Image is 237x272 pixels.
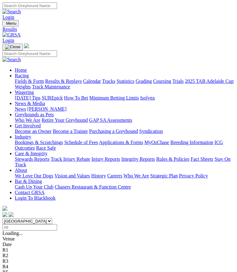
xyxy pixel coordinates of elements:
a: Race Safe [36,145,56,151]
a: Fact Sheets [191,156,213,162]
div: R3 [2,258,235,264]
a: Care & Integrity [15,151,48,156]
div: R1 [2,247,235,253]
div: Venue [2,236,235,242]
a: Tracks [102,79,115,84]
a: Bar & Dining [15,179,42,184]
div: R2 [2,253,235,258]
input: Select date [2,224,57,231]
a: Isolynx [140,95,155,100]
div: Racing [15,79,235,90]
a: Bookings & Scratchings [15,140,63,145]
a: ICG Outcomes [15,140,223,151]
div: Wagering [15,95,235,101]
a: Injury Reports [91,156,120,162]
a: Login [2,38,14,43]
a: Strategic Plan [150,173,178,178]
div: Get Involved [15,129,235,134]
a: How To Bet [64,95,88,100]
img: twitter.svg [9,212,14,217]
a: Purchasing a Greyhound [89,129,138,134]
a: Stewards Reports [15,156,49,162]
a: Home [15,67,27,73]
a: History [91,173,106,178]
a: Industry [15,134,31,139]
a: Coursing [153,79,171,84]
a: [DATE] Tips [15,95,40,100]
a: About [15,168,27,173]
a: Login To Blackbook [15,195,56,201]
a: Trials [172,79,184,84]
a: Who We Are [15,117,40,123]
a: News [15,106,26,112]
button: Toggle navigation [2,44,23,50]
a: Rules & Policies [156,156,189,162]
div: Greyhounds as Pets [15,117,235,123]
a: Careers [107,173,122,178]
a: Contact GRSA [15,190,44,195]
input: Search [2,2,57,9]
a: Who We Are [123,173,149,178]
a: Racing [15,73,29,78]
a: Minimum Betting Limits [89,95,139,100]
a: Applications & Forms [99,140,143,145]
a: [PERSON_NAME] [27,106,66,112]
span: Menu [6,21,16,26]
a: Vision and Values [54,173,90,178]
img: logo-grsa-white.png [24,43,29,48]
a: Stay On Track [15,156,231,167]
a: Greyhounds as Pets [15,112,54,117]
a: Get Involved [15,123,41,128]
a: Retire Your Greyhound [42,117,88,123]
a: 2025 TAB Adelaide Cup [185,79,234,84]
div: About [15,173,235,179]
div: Date [2,242,235,247]
input: Search [2,50,57,57]
a: We Love Our Dogs [15,173,53,178]
div: Bar & Dining [15,184,235,190]
a: Cash Up Your Club [15,184,53,189]
img: Close [5,45,20,49]
div: Care & Integrity [15,156,235,168]
a: News & Media [15,101,45,106]
a: Results & Replays [45,79,82,84]
img: facebook.svg [2,212,7,217]
a: SUREpick [42,95,63,100]
a: Become a Trainer [53,129,88,134]
a: Results [2,27,235,32]
img: GRSA [2,32,21,38]
span: Loading... [2,231,23,236]
a: Integrity Reports [121,156,155,162]
button: Toggle navigation [2,20,19,27]
div: R4 [2,264,235,270]
a: Login [2,15,14,20]
a: Fields & Form [15,79,44,84]
a: Track Injury Rebate [51,156,90,162]
div: News & Media [15,106,235,112]
a: Privacy Policy [179,173,208,178]
img: Search [2,57,21,62]
a: MyOzChase [144,140,169,145]
div: Industry [15,140,235,151]
a: GAP SA Assessments [89,117,132,123]
a: Become an Owner [15,129,52,134]
img: Search [2,9,21,15]
a: Syndication [139,129,163,134]
img: logo-grsa-white.png [2,206,7,211]
a: Statistics [117,79,135,84]
a: Grading [136,79,152,84]
a: Calendar [83,79,101,84]
a: Weights [15,84,31,89]
a: Track Maintenance [32,84,70,89]
a: Schedule of Fees [64,140,98,145]
a: Wagering [15,90,34,95]
a: Chasers Restaurant & Function Centre [55,184,131,189]
a: Breeding Information [170,140,213,145]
